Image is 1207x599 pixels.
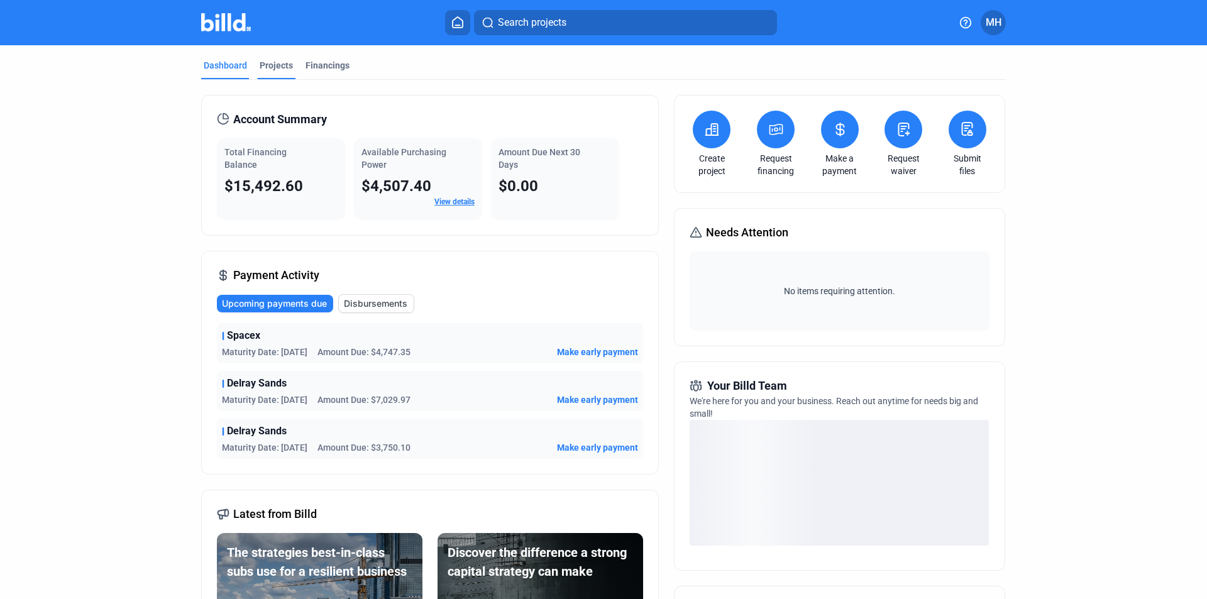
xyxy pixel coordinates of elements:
span: $0.00 [499,177,538,195]
span: Delray Sands [227,424,287,439]
span: Make early payment [557,393,638,406]
span: $15,492.60 [224,177,303,195]
span: Maturity Date: [DATE] [222,441,307,454]
span: Spacex [227,328,260,343]
span: Amount Due: $4,747.35 [317,346,411,358]
span: We're here for you and your business. Reach out anytime for needs big and small! [690,396,978,419]
span: $4,507.40 [361,177,431,195]
a: View details [434,197,475,206]
span: Upcoming payments due [222,297,327,310]
a: Request financing [754,152,798,177]
a: Create project [690,152,734,177]
span: Payment Activity [233,267,319,284]
div: Financings [306,59,350,72]
span: Needs Attention [706,224,788,241]
div: Discover the difference a strong capital strategy can make [448,543,633,581]
span: Maturity Date: [DATE] [222,393,307,406]
span: Delray Sands [227,376,287,391]
span: MH [986,15,1001,30]
span: Amount Due: $3,750.10 [317,441,411,454]
div: The strategies best-in-class subs use for a resilient business [227,543,412,581]
span: No items requiring attention. [695,285,984,297]
div: Dashboard [204,59,247,72]
span: Amount Due Next 30 Days [499,147,580,170]
span: Total Financing Balance [224,147,287,170]
a: Request waiver [881,152,925,177]
span: Latest from Billd [233,505,317,523]
span: Search projects [498,15,566,30]
span: Make early payment [557,441,638,454]
span: Your Billd Team [707,377,787,395]
a: Submit files [945,152,989,177]
span: Available Purchasing Power [361,147,446,170]
span: Account Summary [233,111,327,128]
div: loading [690,420,989,546]
span: Amount Due: $7,029.97 [317,393,411,406]
div: Projects [260,59,293,72]
img: Billd Company Logo [201,13,251,31]
span: Maturity Date: [DATE] [222,346,307,358]
span: Make early payment [557,346,638,358]
span: Disbursements [344,297,407,310]
a: Make a payment [818,152,862,177]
